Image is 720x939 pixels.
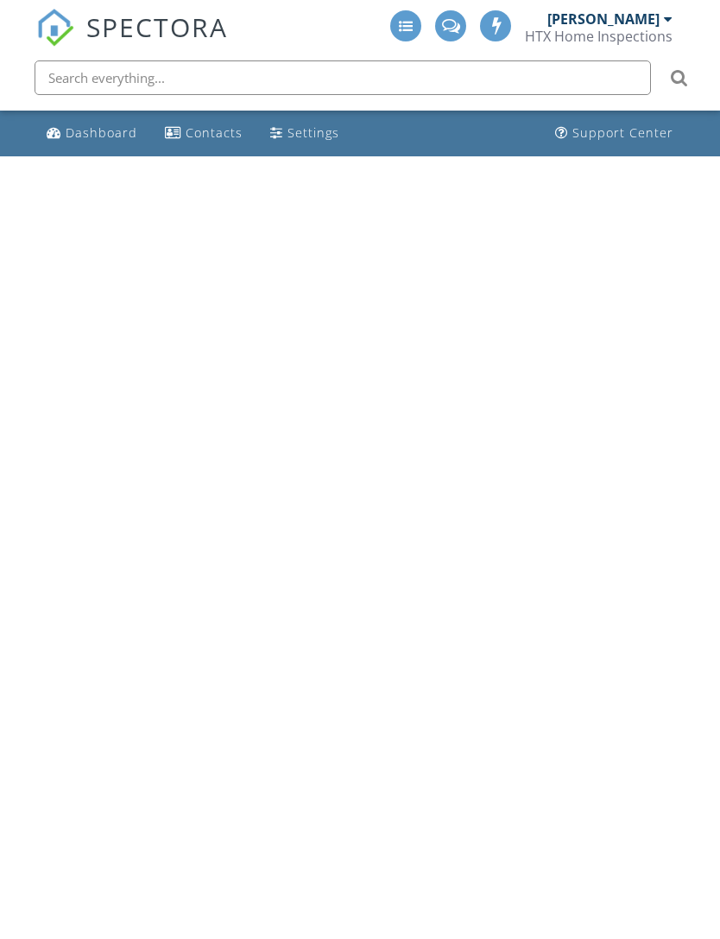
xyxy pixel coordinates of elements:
div: Contacts [186,124,243,141]
a: Settings [263,117,346,149]
a: Dashboard [40,117,144,149]
div: Dashboard [66,124,137,141]
div: Settings [287,124,339,141]
div: HTX Home Inspections [525,28,673,45]
div: [PERSON_NAME] [547,10,660,28]
input: Search everything... [35,60,651,95]
img: The Best Home Inspection Software - Spectora [36,9,74,47]
div: Support Center [572,124,673,141]
a: Contacts [158,117,249,149]
a: Support Center [548,117,680,149]
a: SPECTORA [36,23,228,60]
span: SPECTORA [86,9,228,45]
